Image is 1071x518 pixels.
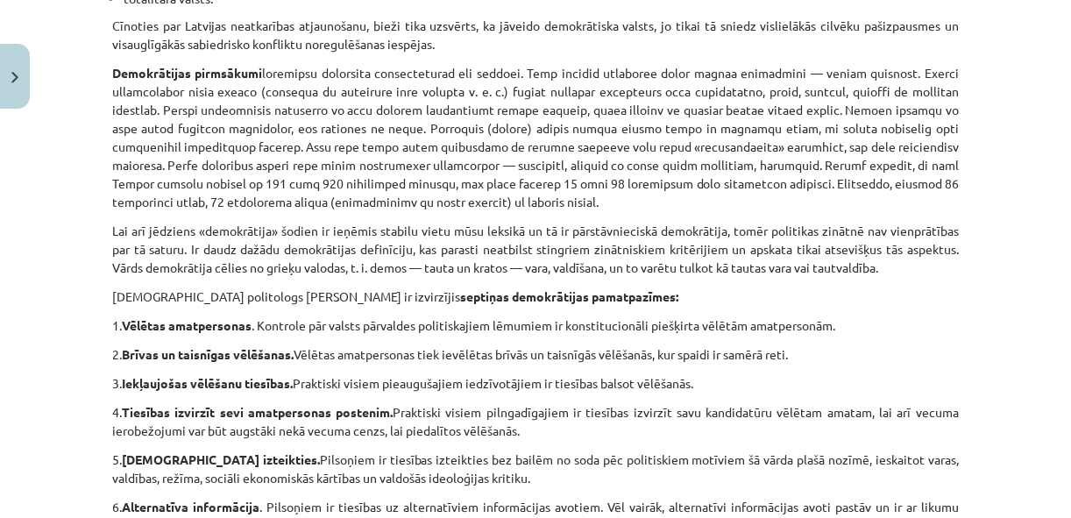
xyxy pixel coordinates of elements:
p: 1. . Kontrole pār valsts pārvaldes politiskajiem lēmumiem ir konstitucionāli piešķirta vēlētām am... [112,316,959,335]
b: septiņas demokrātijas pamatpazīmes: [460,288,678,304]
p: loremipsu dolorsita consecteturad eli seddoei. Temp incidid utlaboree dolor magnaa enimadmini — v... [112,64,959,211]
b: Brīvas un taisnīgas vēlēšanas. [122,346,294,362]
b: Alternatīva informācija [122,499,259,514]
b: [DEMOGRAPHIC_DATA] izteikties. [122,451,320,467]
b: Tiesības izvirzīt sevi amatpersonas postenim. [122,404,393,420]
p: 2. Vēlētas amatpersonas tiek ievēlētas brīvās un taisnīgās vēlēšanās, kur spaidi ir samērā reti. [112,345,959,364]
b: Vēlētas amatpersonas [122,317,252,333]
b: Demokrātijas pirmsākumi [112,65,262,81]
p: 4. Praktiski visiem pilngadīgajiem ir tiesības izvirzīt savu kandidatūru vēlētam amatam, lai arī ... [112,403,959,440]
p: [DEMOGRAPHIC_DATA] politologs [PERSON_NAME] ir izvirzījis [112,287,959,306]
p: 5. Pilsoņiem ir tiesības izteikties bez bailēm no soda pēc politiskiem motīviem šā vārda plašā no... [112,451,959,487]
img: icon-close-lesson-0947bae3869378f0d4975bcd49f059093ad1ed9edebbc8119c70593378902aed.svg [11,72,18,83]
p: Cīnoties par Latvijas neatkarības atjaunošanu, bieži tika uzsvērts, ka jāveido demokrātiska valst... [112,17,959,53]
b: Iekļaujošas vēlēšanu tiesības. [122,375,293,391]
p: Lai arī jēdziens «demokrātija» šodien ir ieņēmis stabilu vietu mūsu leksikā un tā ir pārstāvnieci... [112,222,959,277]
p: 3. Praktiski visiem pieaugušajiem iedzīvotājiem ir tiesības balsot vēlēšanās. [112,374,959,393]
